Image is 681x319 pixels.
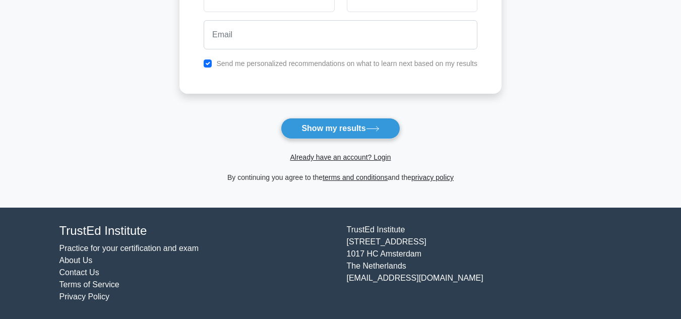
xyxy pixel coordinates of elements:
[59,280,119,289] a: Terms of Service
[59,256,93,265] a: About Us
[323,173,388,181] a: terms and conditions
[173,171,508,183] div: By continuing you agree to the and the
[281,118,400,139] button: Show my results
[411,173,454,181] a: privacy policy
[290,153,391,161] a: Already have an account? Login
[59,292,110,301] a: Privacy Policy
[59,224,335,238] h4: TrustEd Institute
[204,20,477,49] input: Email
[341,224,628,303] div: TrustEd Institute [STREET_ADDRESS] 1017 HC Amsterdam The Netherlands [EMAIL_ADDRESS][DOMAIN_NAME]
[216,59,477,68] label: Send me personalized recommendations on what to learn next based on my results
[59,268,99,277] a: Contact Us
[59,244,199,252] a: Practice for your certification and exam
